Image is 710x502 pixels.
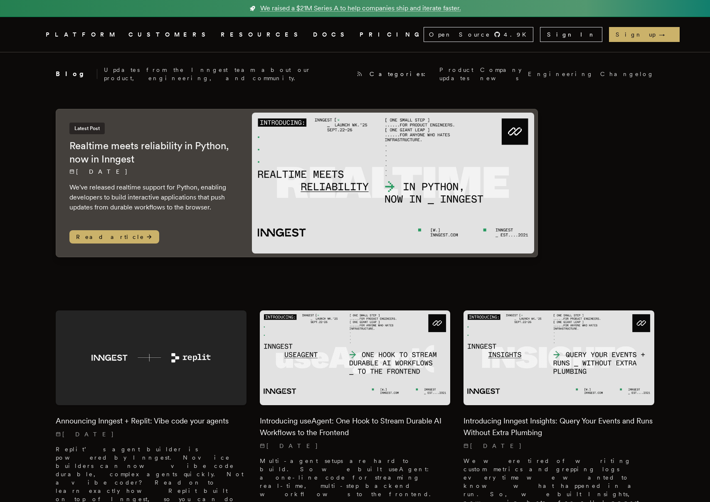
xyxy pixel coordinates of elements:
[540,27,602,42] a: Sign In
[56,109,538,257] a: Latest PostRealtime meets reliability in Python, now in Inngest[DATE] We've released realtime sup...
[480,66,521,82] a: Company news
[260,415,451,438] h2: Introducing useAgent: One Hook to Stream Durable AI Workflows to the Frontend
[260,457,451,498] p: Multi-agent setups are hard to build. So we built useAgent: a one-line code for streaming real-ti...
[609,27,680,42] a: Sign up
[69,230,159,244] span: Read article
[56,415,247,427] h2: Announcing Inngest + Replit: Vibe code your agents
[104,66,350,82] p: Updates from the Inngest team about our product, engineering, and community.
[313,30,350,40] a: DOCS
[260,3,461,13] span: We raised a $21M Series A to help companies ship and iterate faster.
[370,70,433,78] span: Categories:
[69,139,235,166] h2: Realtime meets reliability in Python, now in Inngest
[463,310,654,406] img: Featured image for Introducing Inngest Insights: Query Your Events and Runs Without Extra Plumbin...
[463,415,654,438] h2: Introducing Inngest Insights: Query Your Events and Runs Without Extra Plumbing
[659,30,673,39] span: →
[56,69,97,79] h2: Blog
[46,30,118,40] button: PLATFORM
[221,30,303,40] button: RESOURCES
[528,70,594,78] a: Engineering
[429,30,491,39] span: Open Source
[56,310,247,406] img: Featured image for Announcing Inngest + Replit: Vibe code your agents blog post
[439,66,473,82] a: Product updates
[463,442,654,450] p: [DATE]
[22,17,688,52] nav: Global
[360,30,424,40] a: PRICING
[600,70,654,78] a: Changelog
[69,167,235,176] p: [DATE]
[69,123,105,134] span: Latest Post
[128,30,211,40] a: CUSTOMERS
[69,182,235,212] p: We've released realtime support for Python, enabling developers to build interactive applications...
[252,113,534,253] img: Featured image for Realtime meets reliability in Python, now in Inngest blog post
[260,310,451,406] img: Featured image for Introducing useAgent: One Hook to Stream Durable AI Workflows to the Frontend ...
[56,430,247,438] p: [DATE]
[260,442,451,450] p: [DATE]
[504,30,531,39] span: 4.9 K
